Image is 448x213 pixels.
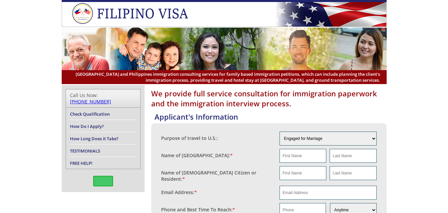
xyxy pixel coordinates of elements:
[70,160,93,166] a: FREE HELP!
[70,98,111,105] a: [PHONE_NUMBER]
[155,112,387,122] h4: Applicant's Information
[161,135,218,141] label: Purpose of travel to U.S.:
[70,148,100,154] a: TESTIMONIALS
[70,92,136,105] div: Call Us Now:
[151,88,387,108] h1: We provide full service consultation for immigration paperwork and the immigration interview proc...
[330,166,376,180] input: Last Name
[280,166,326,180] input: First Name
[161,152,233,159] label: Name of [GEOGRAPHIC_DATA]:
[330,149,376,163] input: Last Name
[280,186,377,200] input: Email Address
[280,149,326,163] input: First Name
[70,136,118,142] a: How Long Does it Take?
[68,71,380,83] span: [GEOGRAPHIC_DATA] and Philippines immigration consulting services for family based immigration pe...
[161,206,235,213] label: Phone and Best Time To Reach:
[161,169,273,182] label: Name of [DEMOGRAPHIC_DATA] Citizen or Resident:
[70,111,110,117] a: Check Qualification
[161,189,197,195] label: Email Address:
[70,123,104,129] a: How Do I Apply?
